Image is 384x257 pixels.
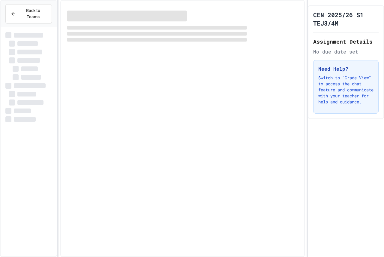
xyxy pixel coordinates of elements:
[313,48,379,55] div: No due date set
[318,75,373,105] p: Switch to "Grade View" to access the chat feature and communicate with your teacher for help and ...
[313,11,379,27] h1: CEN 2025/26 S1 TEJ3/4M
[313,37,379,46] h2: Assignment Details
[19,8,47,20] span: Back to Teams
[318,65,373,72] h3: Need Help?
[5,4,52,23] button: Back to Teams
